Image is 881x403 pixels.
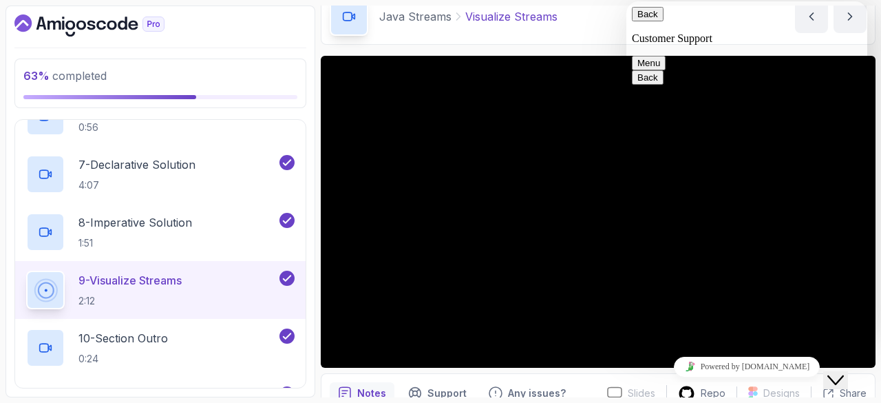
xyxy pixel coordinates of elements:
[23,69,50,83] span: 63 %
[78,236,192,250] p: 1:51
[78,294,182,308] p: 2:12
[840,386,867,400] p: Share
[26,329,295,367] button: 10-Section Outro0:24
[78,214,192,231] p: 8 - Imperative Solution
[465,8,558,25] p: Visualize Streams
[357,386,386,400] p: Notes
[78,272,182,289] p: 9 - Visualize Streams
[508,386,566,400] p: Any issues?
[26,213,295,251] button: 8-Imperative Solution1:51
[321,56,875,368] iframe: 8 - Visualize Streams
[628,386,655,400] p: Slides
[626,351,867,382] iframe: chat widget
[26,155,295,194] button: 7-Declarative Solution4:07
[78,352,168,366] p: 0:24
[823,348,867,389] iframe: chat widget
[26,271,295,309] button: 9-Visualize Streams2:12
[23,69,107,83] span: completed
[78,386,151,403] p: 11 - Cheatsheet
[14,14,196,37] a: Dashboard
[427,386,467,400] p: Support
[78,330,168,347] p: 10 - Section Outro
[763,386,800,400] p: Designs
[811,386,867,400] button: Share
[78,156,195,173] p: 7 - Declarative Solution
[626,1,867,335] iframe: chat widget
[667,385,736,402] a: Repo
[78,121,134,134] p: 0:56
[701,386,725,400] p: Repo
[379,8,452,25] p: Java Streams
[78,178,195,192] p: 4:07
